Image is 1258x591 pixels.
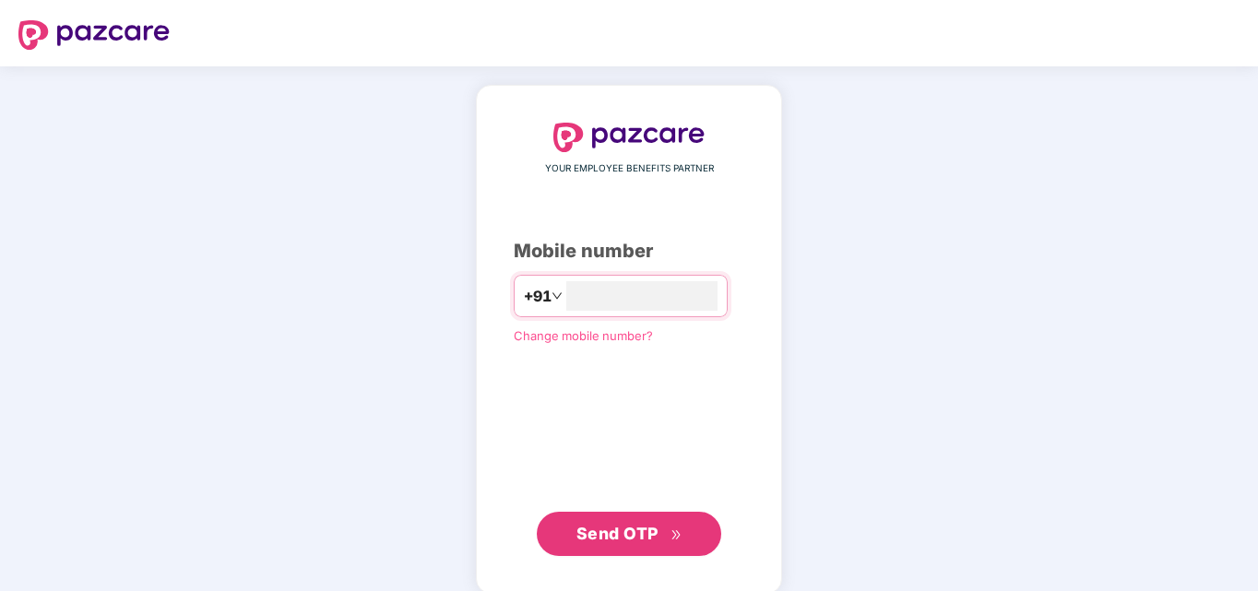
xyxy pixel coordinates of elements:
[524,285,552,308] span: +91
[671,529,682,541] span: double-right
[545,161,714,176] span: YOUR EMPLOYEE BENEFITS PARTNER
[514,328,653,343] a: Change mobile number?
[552,290,563,301] span: down
[553,123,705,152] img: logo
[576,524,659,543] span: Send OTP
[537,512,721,556] button: Send OTPdouble-right
[18,20,170,50] img: logo
[514,237,744,266] div: Mobile number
